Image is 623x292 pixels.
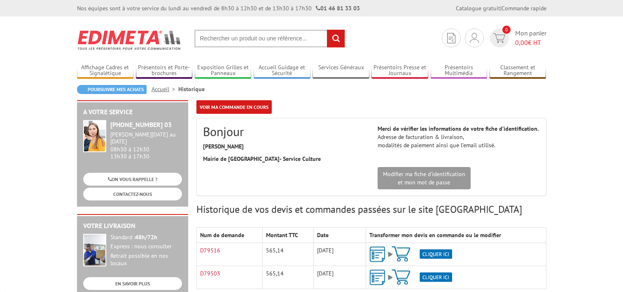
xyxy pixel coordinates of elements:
a: Accueil [152,85,178,93]
th: Montant TTC [263,228,313,243]
div: [PERSON_NAME][DATE] au [DATE] [110,131,182,145]
strong: [PHONE_NUMBER] 03 [110,120,172,129]
th: Num de demande [196,228,263,243]
span: Mon panier [515,28,546,47]
th: Transformer mon devis en commande ou le modifier [366,228,546,243]
span: € HT [515,38,546,47]
a: ON VOUS RAPPELLE ? [83,173,182,186]
div: 08h30 à 12h30 13h30 à 17h30 [110,131,182,160]
img: widget-service.jpg [83,120,106,152]
a: CONTACTEZ-NOUS [83,188,182,200]
a: D79503 [200,270,220,277]
input: rechercher [327,30,345,47]
h3: Historique de vos devis et commandes passées sur le site [GEOGRAPHIC_DATA] [196,204,546,215]
a: Services Généraux [313,64,369,78]
img: devis rapide [447,33,455,43]
div: Standard : [110,234,182,241]
strong: Mairie de [GEOGRAPHIC_DATA]- Service Culture [203,155,321,162]
input: Rechercher un produit ou une référence... [194,30,345,47]
a: devis rapide 0 Mon panier 0,00€ HT [488,28,546,47]
strong: 48h/72h [135,233,157,241]
div: Retrait possible en nos locaux [110,252,182,267]
a: Exposition Grilles et Panneaux [195,64,252,78]
span: 0 [502,26,511,34]
img: devis rapide [470,33,479,43]
a: Poursuivre mes achats [77,85,147,94]
strong: [PERSON_NAME] [203,143,244,150]
a: Classement et Rangement [490,64,546,78]
a: Modifier ma fiche d'identificationet mon mot de passe [378,167,471,189]
li: Historique [178,85,205,93]
a: Présentoirs et Porte-brochures [136,64,193,78]
img: widget-livraison.jpg [83,234,106,266]
h2: Bonjour [203,125,365,138]
a: Présentoirs Multimédia [431,64,488,78]
td: [DATE] [313,243,366,266]
a: Commande rapide [502,5,546,12]
a: EN SAVOIR PLUS [83,277,182,290]
strong: 01 46 81 33 03 [316,5,360,12]
h2: Votre livraison [83,222,182,230]
a: Catalogue gratuit [456,5,500,12]
div: Express : nous consulter [110,243,182,250]
td: 565,14 [263,266,313,289]
td: 565,14 [263,243,313,266]
a: Voir ma commande en cours [196,100,272,114]
strong: Merci de vérifier les informations de votre fiche d’identification. [378,125,539,132]
a: D79516 [200,247,220,254]
td: [DATE] [313,266,366,289]
img: Edimeta [77,25,182,55]
img: ajout-vers-panier.png [369,246,452,262]
img: ajout-vers-panier.png [369,269,452,285]
h2: A votre service [83,108,182,116]
a: Accueil Guidage et Sécurité [254,64,310,78]
th: Date [313,228,366,243]
span: 0,00 [515,38,528,47]
p: Adresse de facturation & livraison, modalités de paiement ainsi que l’email utilisé. [378,125,540,149]
img: devis rapide [493,33,505,43]
div: Nos équipes sont à votre service du lundi au vendredi de 8h30 à 12h30 et de 13h30 à 17h30 [77,4,360,12]
a: Présentoirs Presse et Journaux [371,64,428,78]
div: | [456,4,546,12]
a: Affichage Cadres et Signalétique [77,64,134,78]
